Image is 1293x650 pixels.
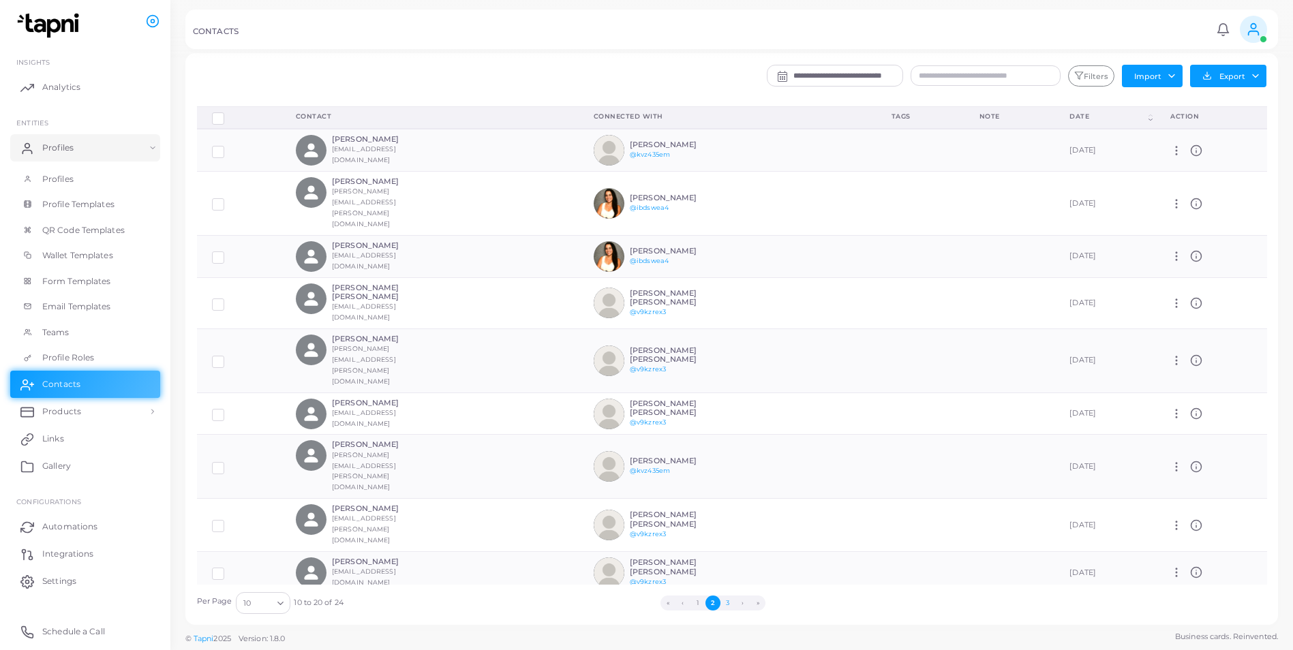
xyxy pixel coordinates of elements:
[1069,568,1140,578] div: [DATE]
[42,433,64,445] span: Links
[302,510,320,529] svg: person fill
[243,596,251,610] span: 10
[213,633,230,645] span: 2025
[979,112,1040,121] div: Note
[1069,355,1140,366] div: [DATE]
[594,399,624,429] img: avatar
[42,378,80,390] span: Contacts
[332,451,396,491] small: [PERSON_NAME][EMAIL_ADDRESS][PERSON_NAME][DOMAIN_NAME]
[185,633,285,645] span: ©
[630,558,730,576] h6: [PERSON_NAME] [PERSON_NAME]
[42,142,74,154] span: Profiles
[332,135,432,144] h6: [PERSON_NAME]
[42,249,113,262] span: Wallet Templates
[16,119,48,127] span: ENTITIES
[10,398,160,425] a: Products
[10,345,160,371] a: Profile Roles
[42,275,111,288] span: Form Templates
[594,288,624,318] img: avatar
[594,510,624,540] img: avatar
[302,341,320,359] svg: person fill
[630,204,669,211] a: @ibdswea4
[332,177,432,186] h6: [PERSON_NAME]
[16,58,50,66] span: INSIGHTS
[332,504,432,513] h6: [PERSON_NAME]
[630,399,730,417] h6: [PERSON_NAME] [PERSON_NAME]
[10,166,160,192] a: Profiles
[302,290,320,308] svg: person fill
[239,634,286,643] span: Version: 1.8.0
[630,257,669,264] a: @ibdswea4
[630,418,666,426] a: @v9kzrex3
[735,595,750,610] button: Go to next page
[332,440,432,449] h6: [PERSON_NAME]
[294,598,344,608] span: 10 to 20 of 24
[42,460,71,472] span: Gallery
[1190,65,1266,87] button: Export
[42,625,105,638] span: Schedule a Call
[197,596,232,607] label: Per Page
[10,452,160,480] a: Gallery
[302,405,320,423] svg: person fill
[630,289,730,307] h6: [PERSON_NAME] [PERSON_NAME]
[344,595,1082,610] ul: Pagination
[630,308,666,315] a: @v9kzrex3
[1175,631,1278,643] span: Business cards. Reinvented.
[10,371,160,398] a: Contacts
[892,112,949,121] div: Tags
[10,425,160,452] a: Links
[1170,112,1251,121] div: action
[1122,65,1183,87] button: Import
[332,145,396,164] small: [EMAIL_ADDRESS][DOMAIN_NAME]
[42,224,125,236] span: QR Code Templates
[10,540,160,568] a: Integrations
[42,173,74,185] span: Profiles
[1069,461,1140,472] div: [DATE]
[594,241,624,272] img: avatar
[10,294,160,320] a: Email Templates
[10,134,160,161] a: Profiles
[10,217,160,243] a: QR Code Templates
[10,618,160,645] a: Schedule a Call
[594,188,624,219] img: avatar
[296,112,564,121] div: Contact
[332,345,396,385] small: [PERSON_NAME][EMAIL_ADDRESS][PERSON_NAME][DOMAIN_NAME]
[1069,198,1140,209] div: [DATE]
[332,187,396,228] small: [PERSON_NAME][EMAIL_ADDRESS][PERSON_NAME][DOMAIN_NAME]
[750,595,765,610] button: Go to last page
[630,530,666,538] a: @v9kzrex3
[42,198,115,211] span: Profile Templates
[332,409,396,427] small: [EMAIL_ADDRESS][DOMAIN_NAME]
[1069,520,1140,531] div: [DATE]
[10,243,160,268] a: Wallet Templates
[1068,65,1114,87] button: Filters
[10,320,160,345] a: Teams
[332,241,432,250] h6: [PERSON_NAME]
[302,563,320,582] svg: person fill
[197,106,281,129] th: Row-selection
[630,510,730,528] h6: [PERSON_NAME] [PERSON_NAME]
[236,592,290,614] div: Search for option
[302,446,320,465] svg: person fill
[252,595,272,610] input: Search for option
[630,140,730,149] h6: [PERSON_NAME]
[332,283,432,301] h6: [PERSON_NAME] [PERSON_NAME]
[1069,408,1140,419] div: [DATE]
[10,268,160,294] a: Form Templates
[332,303,396,321] small: [EMAIL_ADDRESS][DOMAIN_NAME]
[1069,112,1146,121] div: Date
[630,194,730,202] h6: [PERSON_NAME]
[302,247,320,266] svg: person fill
[12,13,88,38] a: logo
[42,405,81,418] span: Products
[630,151,670,158] a: @kvz435em
[42,300,111,313] span: Email Templates
[630,365,666,373] a: @v9kzrex3
[10,191,160,217] a: Profile Templates
[594,112,862,121] div: Connected With
[332,335,432,343] h6: [PERSON_NAME]
[193,27,239,36] h5: CONTACTS
[332,557,432,566] h6: [PERSON_NAME]
[720,595,735,610] button: Go to page 3
[332,514,396,544] small: [EMAIL_ADDRESS][PERSON_NAME][DOMAIN_NAME]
